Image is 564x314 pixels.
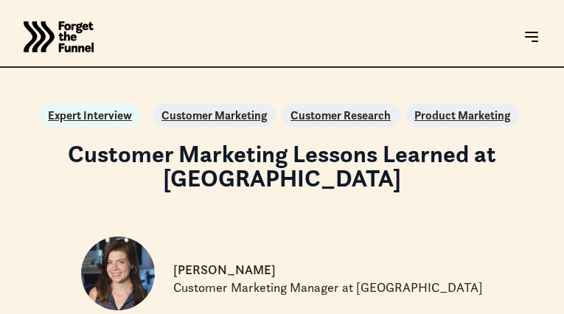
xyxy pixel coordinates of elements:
p: [PERSON_NAME] [173,262,276,279]
a: Product Marketing [414,106,510,124]
a: Expert Interview [48,106,132,124]
p: Customer Marketing Manager at [GEOGRAPHIC_DATA] [173,279,483,297]
a: home [24,7,94,66]
h1: Customer Marketing Lessons Learned at [GEOGRAPHIC_DATA] [11,142,553,190]
a: Customer Research [290,106,391,124]
a: Customer Marketing [161,106,267,124]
